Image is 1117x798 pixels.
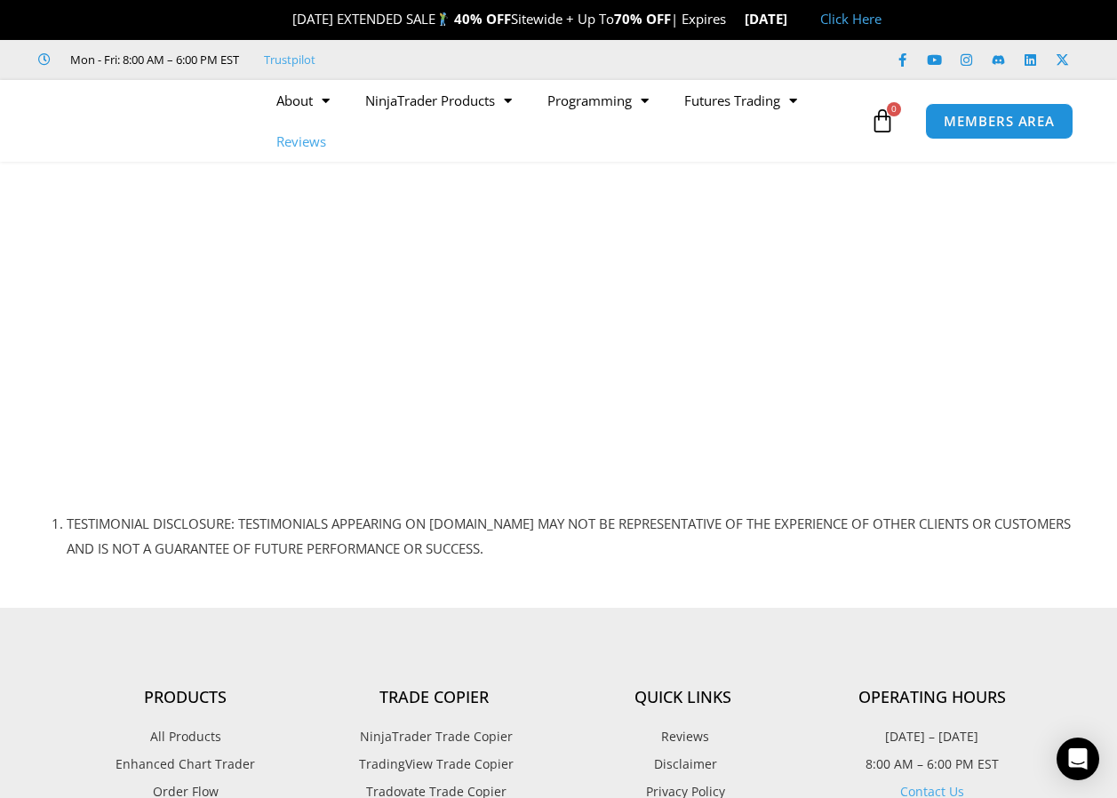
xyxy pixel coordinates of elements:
[310,725,559,748] a: NinjaTrader Trade Copier
[925,103,1073,140] a: MEMBERS AREA
[727,12,740,26] img: ⌛
[614,10,671,28] strong: 70% OFF
[310,753,559,776] a: TradingView Trade Copier
[454,10,511,28] strong: 40% OFF
[1057,738,1099,780] div: Open Intercom Messenger
[61,753,310,776] a: Enhanced Chart Trader
[808,753,1057,776] p: 8:00 AM – 6:00 PM EST
[347,80,530,121] a: NinjaTrader Products
[355,725,513,748] span: NinjaTrader Trade Copier
[843,95,922,147] a: 0
[61,688,310,707] h4: Products
[788,12,802,26] img: 🏭
[887,102,901,116] span: 0
[745,10,802,28] strong: [DATE]
[39,89,230,153] img: LogoAI | Affordable Indicators – NinjaTrader
[259,80,347,121] a: About
[436,12,450,26] img: 🏌️‍♂️
[67,512,1090,562] li: TESTIMONIAL DISCLOSURE: TESTIMONIALS APPEARING ON [DOMAIN_NAME] MAY NOT BE REPRESENTATIVE OF THE ...
[559,725,808,748] a: Reviews
[150,725,221,748] span: All Products
[274,10,745,28] span: [DATE] EXTENDED SALE Sitewide + Up To | Expires
[650,753,717,776] span: Disclaimer
[657,725,709,748] span: Reviews
[559,753,808,776] a: Disclaimer
[116,753,255,776] span: Enhanced Chart Trader
[310,688,559,707] h4: Trade Copier
[820,10,882,28] a: Click Here
[808,725,1057,748] p: [DATE] – [DATE]
[559,688,808,707] h4: Quick Links
[355,753,514,776] span: TradingView Trade Copier
[264,49,315,70] a: Trustpilot
[259,80,866,162] nav: Menu
[61,725,310,748] a: All Products
[259,121,344,162] a: Reviews
[278,12,291,26] img: 🎉
[666,80,815,121] a: Futures Trading
[66,49,239,70] span: Mon - Fri: 8:00 AM – 6:00 PM EST
[530,80,666,121] a: Programming
[808,688,1057,707] h4: Operating Hours
[944,115,1055,128] span: MEMBERS AREA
